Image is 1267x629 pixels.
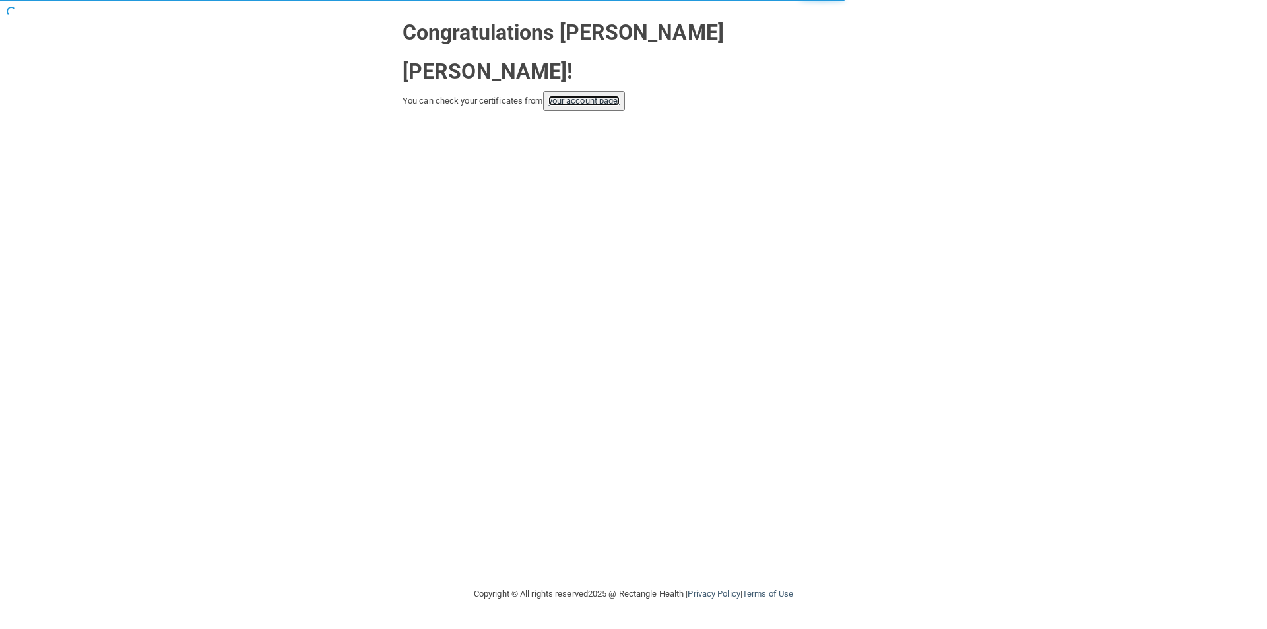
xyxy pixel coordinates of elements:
strong: Congratulations [PERSON_NAME] [PERSON_NAME]! [403,20,724,84]
div: Copyright © All rights reserved 2025 @ Rectangle Health | | [393,573,874,615]
button: your account page! [543,91,626,111]
div: You can check your certificates from [403,91,864,111]
a: Privacy Policy [688,589,740,599]
a: Terms of Use [742,589,793,599]
a: your account page! [548,96,620,106]
iframe: Drift Widget Chat Controller [1039,535,1251,588]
